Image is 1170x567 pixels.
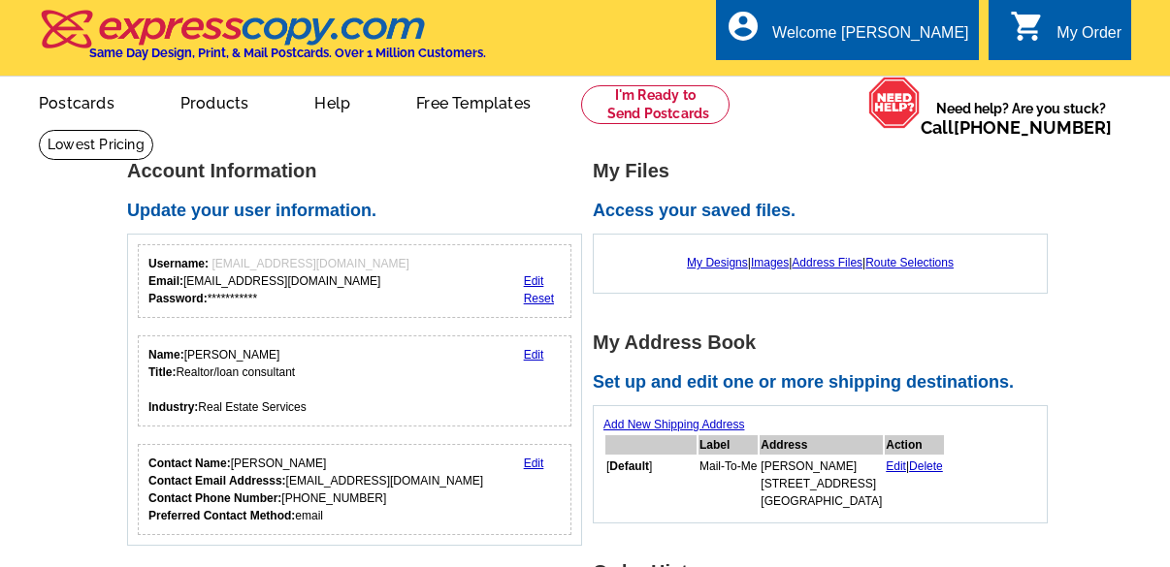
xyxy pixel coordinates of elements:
[1056,24,1121,51] div: My Order
[593,372,1058,394] h2: Set up and edit one or more shipping destinations.
[909,459,943,473] a: Delete
[138,444,571,535] div: Who should we contact regarding order issues?
[751,256,789,269] a: Images
[792,256,862,269] a: Address Files
[868,77,921,128] img: help
[89,46,486,60] h4: Same Day Design, Print, & Mail Postcards. Over 1 Million Customers.
[1010,21,1121,46] a: shopping_cart My Order
[603,418,744,431] a: Add New Shipping Address
[772,24,968,51] div: Welcome [PERSON_NAME]
[524,457,544,470] a: Edit
[148,292,208,305] strong: Password:
[865,256,954,269] a: Route Selections
[524,292,554,305] a: Reset
[921,99,1121,138] span: Need help? Are you stuck?
[211,257,408,270] span: [EMAIL_ADDRESS][DOMAIN_NAME]
[687,256,748,269] a: My Designs
[149,79,280,124] a: Products
[603,244,1037,281] div: | | |
[921,117,1112,138] span: Call
[593,161,1058,181] h1: My Files
[524,348,544,362] a: Edit
[148,455,483,524] div: [PERSON_NAME] [EMAIL_ADDRESS][DOMAIN_NAME] [PHONE_NUMBER] email
[127,201,593,222] h2: Update your user information.
[283,79,381,124] a: Help
[138,335,571,426] div: Your personal details.
[148,257,209,270] strong: Username:
[148,491,281,505] strong: Contact Phone Number:
[138,244,571,318] div: Your login information.
[885,457,944,511] td: |
[609,459,649,473] b: Default
[148,509,295,522] strong: Preferred Contact Method:
[148,274,183,288] strong: Email:
[148,365,176,379] strong: Title:
[760,435,883,455] th: Address
[605,457,697,511] td: [ ]
[886,459,906,473] a: Edit
[148,457,231,470] strong: Contact Name:
[699,457,758,511] td: Mail-To-Me
[760,457,883,511] td: [PERSON_NAME] [STREET_ADDRESS] [GEOGRAPHIC_DATA]
[726,9,761,44] i: account_circle
[127,161,593,181] h1: Account Information
[148,346,307,416] div: [PERSON_NAME] Realtor/loan consultant Real Estate Services
[954,117,1112,138] a: [PHONE_NUMBER]
[148,348,184,362] strong: Name:
[148,400,198,414] strong: Industry:
[39,23,486,60] a: Same Day Design, Print, & Mail Postcards. Over 1 Million Customers.
[385,79,562,124] a: Free Templates
[593,332,1058,353] h1: My Address Book
[1010,9,1045,44] i: shopping_cart
[524,274,544,288] a: Edit
[148,474,286,488] strong: Contact Email Addresss:
[699,435,758,455] th: Label
[885,435,944,455] th: Action
[593,201,1058,222] h2: Access your saved files.
[8,79,146,124] a: Postcards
